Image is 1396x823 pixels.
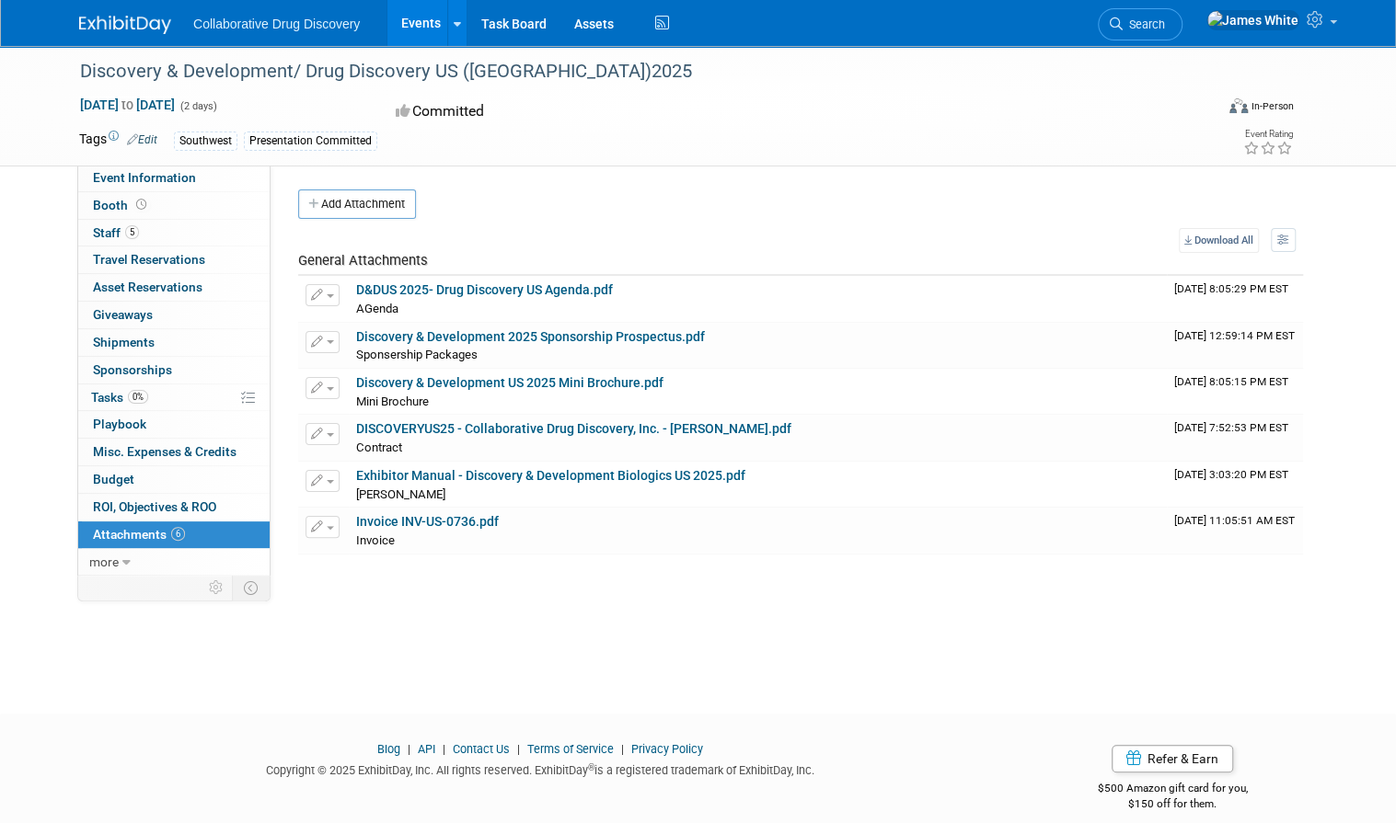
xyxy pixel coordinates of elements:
span: Travel Reservations [93,252,205,267]
a: Terms of Service [527,742,614,756]
td: Upload Timestamp [1167,323,1303,369]
td: Toggle Event Tabs [233,576,271,600]
span: General Attachments [298,252,428,269]
span: 0% [128,390,148,404]
img: ExhibitDay [79,16,171,34]
span: Upload Timestamp [1174,375,1288,388]
span: Giveaways [93,307,153,322]
a: Edit [127,133,157,146]
a: Invoice INV-US-0736.pdf [356,514,499,529]
span: | [513,742,525,756]
div: $150 off for them. [1028,796,1317,812]
a: Download All [1179,228,1259,253]
a: Booth [78,192,270,219]
a: Playbook [78,411,270,438]
div: Event Rating [1243,130,1293,139]
img: James White [1206,10,1299,30]
span: 6 [171,527,185,541]
td: Tags [79,130,157,151]
span: Upload Timestamp [1174,514,1295,527]
img: Format-Inperson.png [1229,98,1248,113]
span: | [438,742,450,756]
div: $500 Amazon gift card for you, [1028,769,1317,811]
a: Giveaways [78,302,270,328]
span: Staff [93,225,139,240]
div: Presentation Committed [244,131,377,151]
button: Add Attachment [298,189,416,219]
div: Copyright © 2025 ExhibitDay, Inc. All rights reserved. ExhibitDay is a registered trademark of Ex... [79,758,1000,779]
a: Blog [377,742,400,756]
td: Personalize Event Tab Strip [201,576,233,600]
span: to [119,97,136,112]
span: Misc. Expenses & Credits [93,444,237,459]
span: Sponsorships [93,362,172,377]
a: Privacy Policy [631,742,703,756]
td: Upload Timestamp [1167,276,1303,322]
span: | [403,742,415,756]
div: In-Person [1251,99,1294,113]
span: Collaborative Drug Discovery [193,17,360,31]
div: Southwest [174,131,237,151]
span: Budget [93,472,134,486]
span: (2 days) [179,100,217,112]
span: Invoice [356,533,395,547]
a: Refer & Earn [1112,745,1233,772]
sup: ® [588,762,594,772]
span: AGenda [356,302,398,315]
a: Shipments [78,329,270,356]
a: Discovery & Development 2025 Sponsorship Prospectus.pdf [356,329,705,344]
a: DISCOVERYUS25 - Collaborative Drug Discovery, Inc. - [PERSON_NAME].pdf [356,421,791,436]
a: Sponsorships [78,357,270,383]
td: Upload Timestamp [1167,415,1303,461]
span: | [617,742,629,756]
a: Search [1098,8,1183,40]
td: Upload Timestamp [1167,369,1303,415]
span: [PERSON_NAME] [356,487,445,501]
span: Upload Timestamp [1174,468,1288,481]
span: Booth [93,198,150,212]
span: Upload Timestamp [1174,329,1295,342]
a: Attachments6 [78,521,270,548]
div: Discovery & Development/ Drug Discovery US ([GEOGRAPHIC_DATA])2025 [74,55,1191,88]
a: Misc. Expenses & Credits [78,439,270,465]
span: 5 [125,225,139,239]
a: Budget [78,466,270,493]
span: Shipments [93,335,155,349]
div: Event Format [1114,96,1294,123]
a: Asset Reservations [78,274,270,301]
a: API [418,742,435,756]
td: Upload Timestamp [1167,462,1303,508]
div: Committed [390,96,777,128]
a: Tasks0% [78,384,270,411]
span: Tasks [91,390,148,405]
span: Event Information [93,170,196,185]
span: Asset Reservations [93,280,202,294]
span: Attachments [93,527,185,542]
span: Sponsership Packages [356,348,478,361]
span: Contract [356,440,402,454]
span: Upload Timestamp [1174,282,1288,295]
span: Booth not reserved yet [133,198,150,211]
span: Playbook [93,417,146,431]
a: Travel Reservations [78,246,270,273]
a: D&DUS 2025- Drug Discovery US Agenda.pdf [356,282,613,297]
span: [DATE] [DATE] [79,97,176,113]
a: more [78,549,270,576]
span: Search [1123,17,1165,31]
a: Contact Us [453,742,510,756]
a: Discovery & Development US 2025 Mini Brochure.pdf [356,375,663,390]
td: Upload Timestamp [1167,508,1303,554]
span: Upload Timestamp [1174,421,1288,434]
a: ROI, Objectives & ROO [78,494,270,520]
span: ROI, Objectives & ROO [93,499,216,514]
span: Mini Brochure [356,394,429,408]
a: Exhibitor Manual - Discovery & Development Biologics US 2025.pdf [356,468,745,483]
a: Staff5 [78,220,270,246]
span: more [89,554,119,569]
a: Event Information [78,165,270,191]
